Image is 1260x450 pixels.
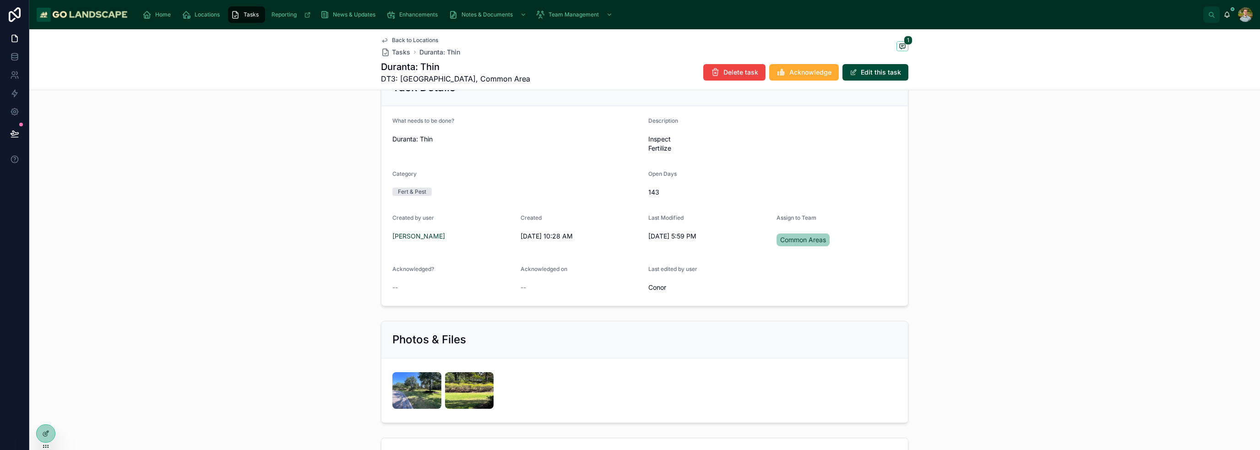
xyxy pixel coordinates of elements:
span: [DATE] 5:59 PM [648,232,769,241]
span: Back to Locations [392,37,438,44]
a: Tasks [228,6,265,23]
span: -- [392,283,398,292]
span: Tasks [244,11,259,18]
h1: Duranta: Thin [381,60,530,73]
a: [PERSON_NAME] [392,232,445,241]
a: Team Management [533,6,617,23]
span: [DATE] 10:28 AM [521,232,641,241]
div: scrollable content [135,5,1203,25]
a: Tasks [381,48,410,57]
button: Acknowledge [769,64,839,81]
span: Created by user [392,214,434,221]
span: Assign to Team [777,214,816,221]
span: Description [648,117,678,124]
a: Enhancements [384,6,444,23]
span: What needs to be done? [392,117,454,124]
a: Duranta: Thin [419,48,460,57]
a: Common Areas [777,233,830,246]
a: Home [140,6,177,23]
span: Open Days [648,170,677,177]
span: Duranta: Thin [392,135,641,144]
span: Acknowledged on [521,266,567,272]
img: E4A2349B-B66E-460D-8EB8-B1758C2EB007.jpeg [445,372,494,409]
span: Last edited by user [648,266,697,272]
img: App logo [37,7,128,22]
a: News & Updates [317,6,382,23]
span: Tasks [392,48,410,57]
h2: Photos & Files [392,332,466,347]
button: 1 [896,41,908,53]
span: Team Management [549,11,599,18]
span: Acknowledge [789,68,831,77]
span: Delete task [723,68,758,77]
span: Inspect Fertilize [648,135,897,153]
a: Back to Locations [381,37,438,44]
span: Locations [195,11,220,18]
span: Last Modified [648,214,684,221]
button: Edit this task [842,64,908,81]
span: Common Areas [780,235,826,244]
span: 143 [648,188,897,197]
span: Category [392,170,417,177]
img: 8DFE7794-1C2A-4E4B-85DD-CA8F68409359.jpeg [392,372,441,409]
span: Created [521,214,542,221]
button: Delete task [703,64,766,81]
span: Notes & Documents [462,11,513,18]
span: Home [155,11,171,18]
span: -- [521,283,526,292]
a: Reporting [267,6,315,23]
span: 1 [904,36,912,45]
span: Enhancements [399,11,438,18]
a: Notes & Documents [446,6,531,23]
span: Acknowledged? [392,266,434,272]
span: DT3: [GEOGRAPHIC_DATA], Common Area [381,73,530,84]
span: Reporting [272,11,297,18]
span: News & Updates [333,11,375,18]
div: Fert & Pest [398,188,426,196]
span: Conor [648,283,769,292]
a: Locations [179,6,226,23]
